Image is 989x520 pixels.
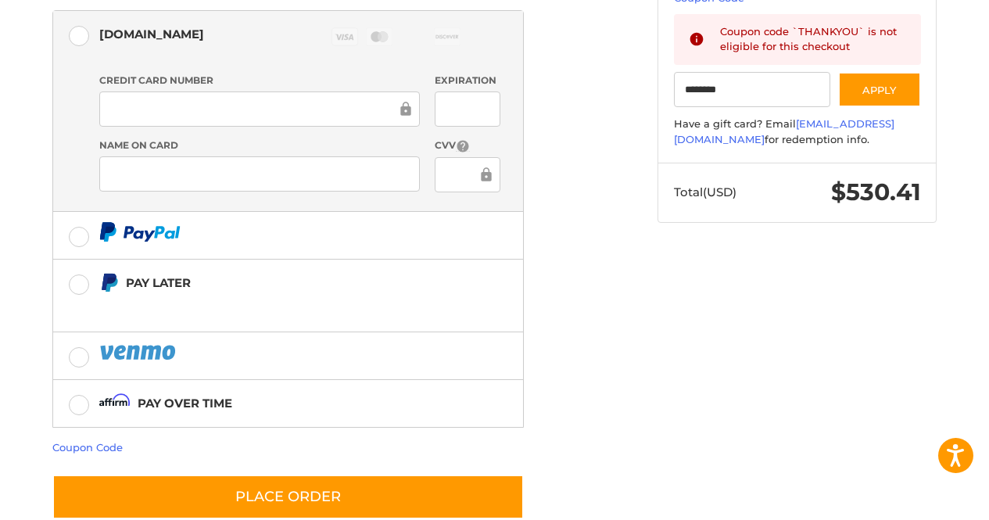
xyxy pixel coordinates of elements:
a: Coupon Code [52,441,123,454]
img: Pay Later icon [99,273,119,292]
div: Have a gift card? Email for redemption info. [674,117,921,147]
label: Expiration [435,74,500,88]
img: Affirm icon [99,393,131,413]
div: Coupon code `THANKYOU` is not eligible for this checkout [720,24,906,55]
input: Gift Certificate or Coupon Code [674,72,831,107]
span: $530.41 [831,178,921,206]
label: CVV [435,138,500,153]
label: Credit Card Number [99,74,420,88]
div: Pay over time [138,390,232,416]
iframe: PayPal Message 1 [99,299,426,313]
button: Place Order [52,475,524,519]
img: PayPal icon [99,342,179,362]
iframe: Google Customer Reviews [860,478,989,520]
a: [EMAIL_ADDRESS][DOMAIN_NAME] [674,117,894,145]
button: Apply [838,72,921,107]
div: Pay Later [126,270,425,296]
img: PayPal icon [99,222,181,242]
label: Name on Card [99,138,420,152]
span: Total (USD) [674,185,736,199]
div: [DOMAIN_NAME] [99,21,204,47]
